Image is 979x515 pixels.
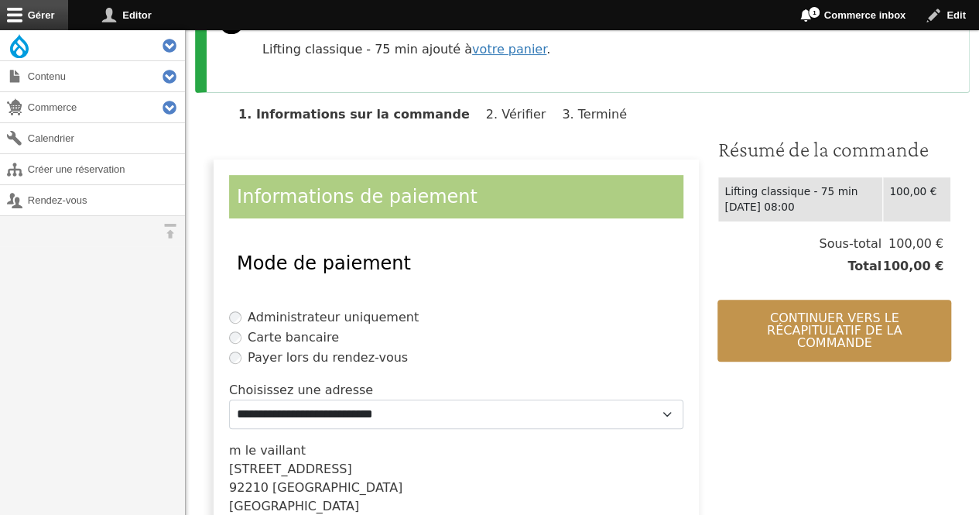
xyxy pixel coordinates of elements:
[248,348,408,367] label: Payer lors du rendez-vous
[245,443,306,458] span: le vaillant
[272,480,402,495] span: [GEOGRAPHIC_DATA]
[237,252,411,274] span: Mode de paiement
[472,42,546,57] a: votre panier
[229,381,373,400] label: Choisissez une adresse
[248,328,339,347] label: Carte bancaire
[237,186,478,208] span: Informations de paiement
[808,6,820,19] span: 1
[229,480,269,495] span: 92210
[724,201,794,213] time: [DATE] 08:00
[847,257,881,276] span: Total
[486,107,558,122] li: Vérifier
[155,216,185,246] button: Orientation horizontale
[229,443,241,458] span: m
[717,136,951,163] h3: Résumé de la commande
[819,235,881,253] span: Sous-total
[229,499,359,513] span: [GEOGRAPHIC_DATA]
[229,462,352,476] span: [STREET_ADDRESS]
[883,177,951,221] td: 100,00 €
[238,107,482,122] li: Informations sur la commande
[248,308,419,327] label: Administrateur uniquement
[562,107,639,122] li: Terminé
[717,300,951,362] button: Continuer vers le récapitulatif de la commande
[881,257,943,276] span: 100,00 €
[881,235,943,253] span: 100,00 €
[724,184,876,200] div: Lifting classique - 75 min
